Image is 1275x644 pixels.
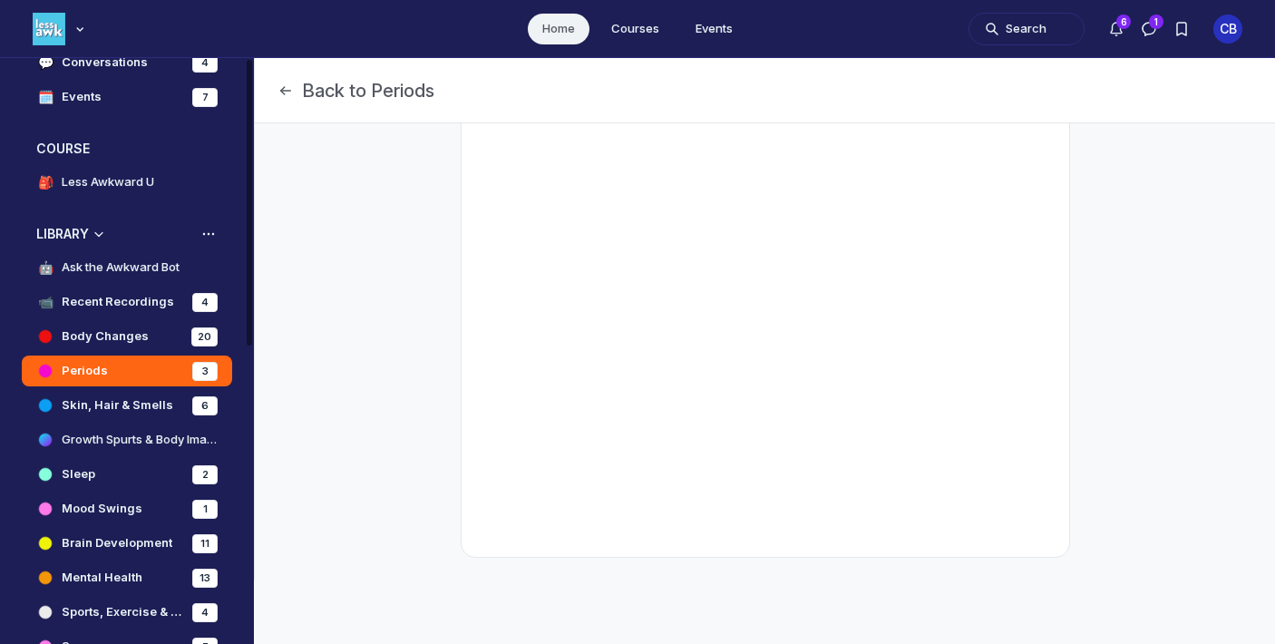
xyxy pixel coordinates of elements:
a: 🗓️Events7 [22,82,232,112]
a: 🎒Less Awkward U [22,167,232,198]
span: 💬 [36,54,54,72]
button: Bookmarks [1165,13,1198,45]
span: 🤖 [36,259,54,277]
button: View space group options [200,225,218,243]
div: 3 [192,362,218,381]
a: Periods3 [22,356,232,386]
a: Home [528,14,589,44]
span: 🎒 [36,173,54,191]
h4: Growth Spurts & Body Image [62,431,218,449]
div: 13 [192,569,218,588]
a: Growth Spurts & Body Image [22,424,232,455]
a: 🤖Ask the Awkward Bot [22,252,232,283]
a: Courses [597,14,674,44]
button: LIBRARYCollapse space [22,220,232,249]
button: Notifications [1100,13,1133,45]
h3: LIBRARY [36,225,89,243]
a: Body Changes20 [22,321,232,352]
a: Brain Development11 [22,528,232,559]
h4: Skin, Hair & Smells [62,396,173,415]
a: Sleep2 [22,459,232,490]
button: COURSECollapse space [22,134,232,163]
div: 4 [192,54,218,73]
button: Less Awkward Hub logo [33,11,89,47]
a: Mood Swings1 [22,493,232,524]
button: Back to Periods [277,78,434,103]
h4: Events [62,88,102,106]
h4: Brain Development [62,534,172,552]
h4: Periods [62,362,108,380]
button: Direct messages [1133,13,1165,45]
h4: Ask the Awkward Bot [62,259,180,277]
div: 6 [192,396,218,415]
div: 20 [191,327,218,346]
a: Events [681,14,747,44]
a: Sports, Exercise & Nutrition4 [22,597,232,628]
h4: Recent Recordings [62,293,174,311]
span: 📹 [36,293,54,311]
div: Collapse space [90,225,108,243]
div: 7 [192,88,218,107]
h3: COURSE [36,140,90,158]
div: 2 [192,465,218,484]
img: Less Awkward Hub logo [33,13,65,45]
span: 🗓️ [36,88,54,106]
div: 4 [192,293,218,312]
div: 4 [192,603,218,622]
div: 11 [192,534,218,553]
button: User menu options [1213,15,1242,44]
a: 📹Recent Recordings4 [22,287,232,317]
h4: Conversations [62,54,148,72]
h4: Mood Swings [62,500,142,518]
div: CB [1213,15,1242,44]
h4: Less Awkward U [62,173,154,191]
h4: Sports, Exercise & Nutrition [62,603,185,621]
a: Skin, Hair & Smells6 [22,390,232,421]
h4: Mental Health [62,569,142,587]
header: Page Header [255,58,1275,123]
button: Search [968,13,1085,45]
h4: Sleep [62,465,95,483]
h4: Body Changes [62,327,149,346]
a: Mental Health13 [22,562,232,593]
div: 1 [192,500,218,519]
a: 💬Conversations4 [22,47,232,78]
